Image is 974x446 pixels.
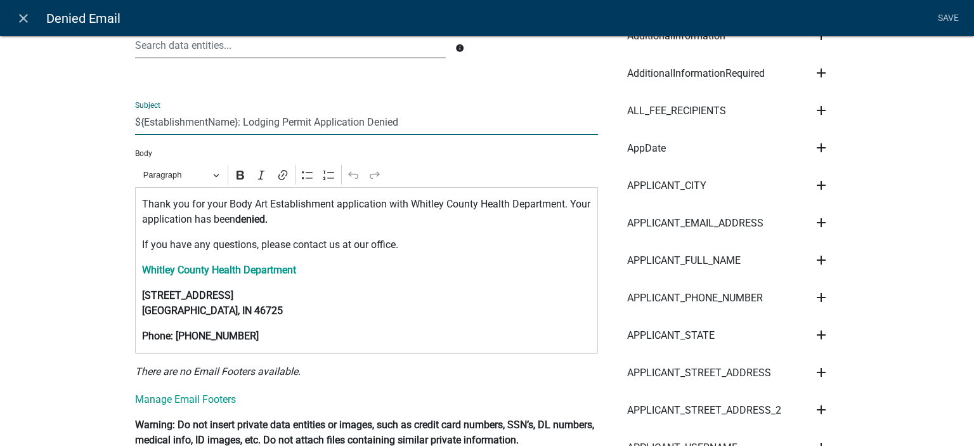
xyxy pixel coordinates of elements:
a: Manage Email Footers [135,393,236,405]
i: add [814,327,829,343]
i: close [16,11,31,26]
span: Paragraph [143,167,209,183]
i: info [455,44,464,53]
i: add [814,103,829,118]
span: AdditionalInformationRequired [627,69,765,79]
div: Editor editing area: main. Press Alt+0 for help. [135,187,598,354]
i: There are no Email Footers available. [135,365,301,377]
span: APPLICANT_CITY [627,181,706,191]
a: Save [932,6,964,30]
i: add [814,402,829,417]
i: add [814,365,829,380]
label: Body [135,150,152,157]
span: APPLICANT_FULL_NAME [627,256,741,266]
span: AppDate [627,143,666,154]
strong: Phone: [PHONE_NUMBER] [142,330,259,342]
i: add [814,253,829,268]
i: add [814,140,829,155]
span: APPLICANT_STREET_ADDRESS [627,368,771,378]
i: add [814,178,829,193]
i: add [814,65,829,81]
strong: [GEOGRAPHIC_DATA], IN 46725 [142,305,283,317]
button: Paragraph, Heading [138,165,225,185]
span: APPLICANT_PHONE_NUMBER [627,293,763,303]
span: AdditionalInformation [627,31,725,41]
input: Search data entities... [135,32,446,58]
strong: denied. [235,213,268,225]
i: add [814,290,829,305]
span: APPLICANT_STREET_ADDRESS_2 [627,405,781,416]
div: Editor toolbar [135,162,598,187]
i: add [814,215,829,230]
span: APPLICANT_STATE [627,331,715,341]
span: ALL_FEE_RECIPIENTS [627,106,726,116]
a: Whitley County Health Department [142,264,296,276]
strong: [STREET_ADDRESS] [142,289,233,301]
p: Thank you for your Body Art Establishment application with Whitley County Health Department. Your... [142,197,592,227]
p: If you have any questions, please contact us at our office. [142,237,592,253]
span: Denied Email [46,6,120,31]
span: APPLICANT_EMAIL_ADDRESS [627,218,763,228]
